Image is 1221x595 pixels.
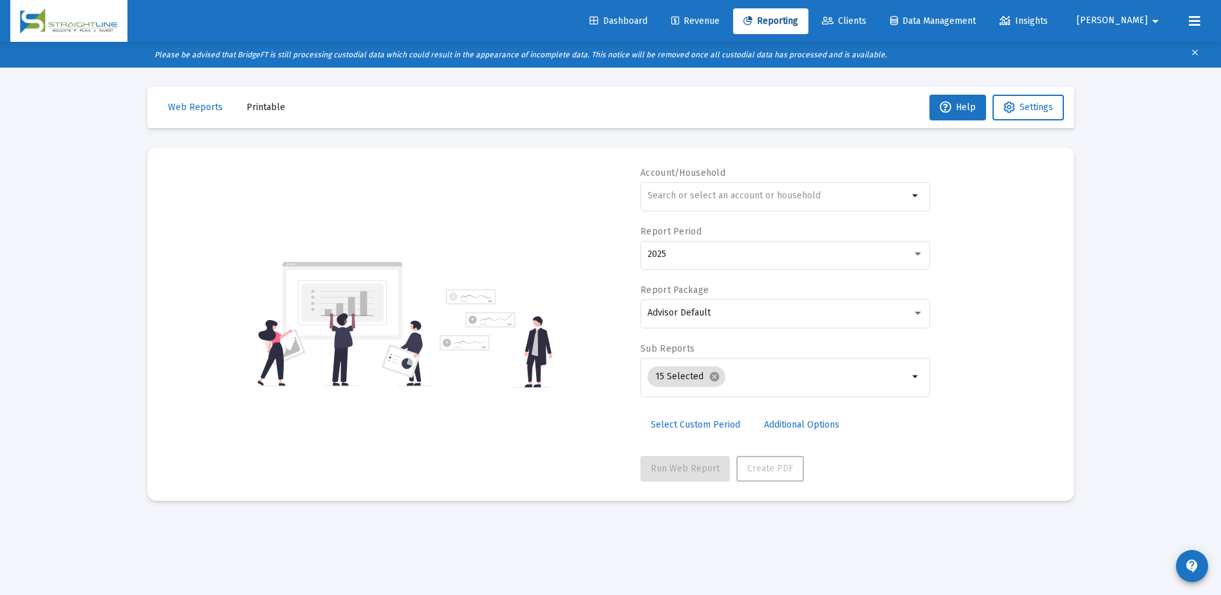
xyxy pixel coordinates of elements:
span: Web Reports [168,102,223,113]
label: Sub Reports [640,343,694,354]
img: reporting-alt [440,289,552,388]
a: Data Management [880,8,986,34]
img: Dashboard [20,8,118,34]
a: Dashboard [579,8,658,34]
img: reporting [255,260,432,388]
button: Settings [993,95,1064,120]
label: Report Package [640,285,709,296]
mat-icon: clear [1190,45,1200,64]
input: Search or select an account or household [648,191,908,201]
mat-icon: arrow_drop_down [908,188,924,203]
button: Web Reports [158,95,233,120]
span: Reporting [743,15,798,26]
button: [PERSON_NAME] [1061,8,1179,33]
mat-icon: cancel [709,371,720,382]
span: Additional Options [764,419,839,430]
span: 2025 [648,249,666,260]
label: Report Period [640,226,702,237]
span: Insights [1000,15,1048,26]
span: Settings [1020,102,1053,113]
button: Printable [236,95,295,120]
span: Dashboard [590,15,648,26]
span: Data Management [890,15,976,26]
mat-chip-list: Selection [648,364,908,390]
a: Insights [989,8,1058,34]
span: [PERSON_NAME] [1077,15,1148,26]
i: Please be advised that BridgeFT is still processing custodial data which could result in the appe... [154,50,887,59]
button: Run Web Report [640,456,730,482]
span: Revenue [671,15,720,26]
button: Help [929,95,986,120]
span: Printable [247,102,285,113]
a: Clients [812,8,877,34]
span: Advisor Default [648,307,711,318]
mat-icon: contact_support [1184,558,1200,574]
mat-icon: arrow_drop_down [1148,8,1163,34]
a: Revenue [661,8,730,34]
span: Create PDF [747,463,793,474]
span: Clients [822,15,866,26]
mat-chip: 15 Selected [648,366,725,387]
span: Run Web Report [651,463,720,474]
span: Select Custom Period [651,419,740,430]
button: Create PDF [736,456,804,482]
label: Account/Household [640,167,725,178]
span: Help [940,102,976,113]
mat-icon: arrow_drop_down [908,369,924,384]
a: Reporting [733,8,808,34]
